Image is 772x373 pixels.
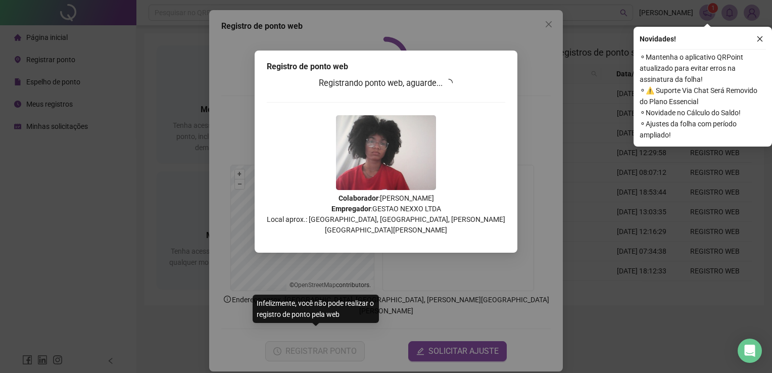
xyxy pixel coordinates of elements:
[640,33,676,44] span: Novidades !
[267,61,505,73] div: Registro de ponto web
[331,205,371,213] strong: Empregador
[336,115,436,190] img: Z
[445,79,453,87] span: loading
[640,52,766,85] span: ⚬ Mantenha o aplicativo QRPoint atualizado para evitar erros na assinatura da folha!
[640,118,766,141] span: ⚬ Ajustes da folha com período ampliado!
[756,35,763,42] span: close
[640,85,766,107] span: ⚬ ⚠️ Suporte Via Chat Será Removido do Plano Essencial
[267,77,505,90] h3: Registrando ponto web, aguarde...
[640,107,766,118] span: ⚬ Novidade no Cálculo do Saldo!
[253,295,379,323] div: Infelizmente, você não pode realizar o registro de ponto pela web
[738,339,762,363] div: Open Intercom Messenger
[267,193,505,236] p: : [PERSON_NAME] : GESTAO NEXXO LTDA Local aprox.: [GEOGRAPHIC_DATA], [GEOGRAPHIC_DATA], [PERSON_N...
[339,194,378,202] strong: Colaborador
